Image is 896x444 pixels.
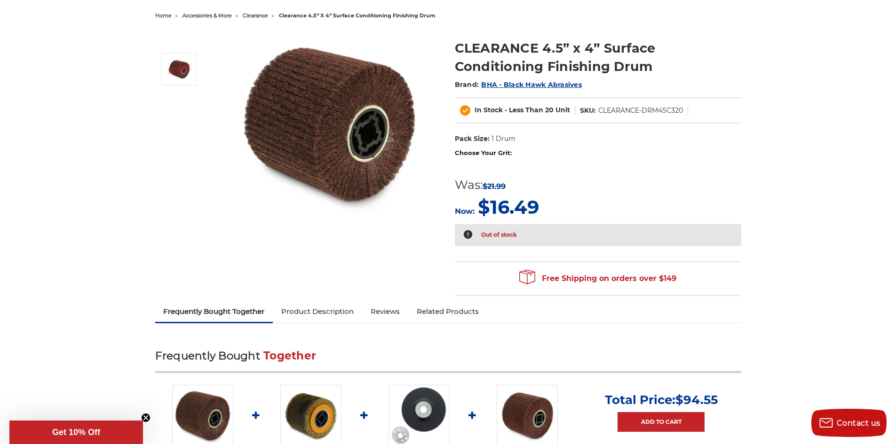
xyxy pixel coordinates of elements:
dd: 1 Drum [492,134,515,144]
span: Contact us [837,419,880,428]
label: Choose Your Grit: [455,148,741,158]
a: accessories & more [182,12,232,19]
span: Brand: [455,80,479,89]
span: In Stock [475,106,503,114]
a: home [155,12,172,19]
dd: CLEARANCE-DRM4SC320 [598,106,683,116]
button: Close teaser [141,413,151,422]
a: Product Description [273,301,362,322]
a: Related Products [408,301,487,322]
span: $16.49 [478,195,539,218]
a: Frequently Bought Together [155,301,273,322]
span: clearance 4.5” x 4” surface conditioning finishing drum [279,12,436,19]
span: Get 10% Off [52,428,100,437]
span: Free Shipping on orders over $149 [519,269,676,288]
dt: Pack Size: [455,134,490,144]
span: - Less Than [505,106,543,114]
span: Frequently Bought [155,349,260,362]
span: 20 [545,106,554,114]
h1: CLEARANCE 4.5” x 4” Surface Conditioning Finishing Drum [455,39,741,76]
img: CLEARANCE 4.5” x 4” Surface Conditioning Finishing Drum [236,29,424,217]
span: Now: [455,207,475,216]
dt: SKU: [580,106,596,116]
a: Add to Cart [618,412,705,432]
p: Total Price: [605,392,718,407]
div: Was: [455,176,539,194]
a: BHA - Black Hawk Abrasives [481,80,582,89]
p: Out of stock [481,229,517,241]
span: Unit [555,106,570,114]
a: Reviews [362,301,408,322]
span: $94.55 [675,392,718,407]
img: CLEARANCE 4.5” x 4” Surface Conditioning Finishing Drum [167,57,191,81]
button: Contact us [811,409,887,437]
div: Get 10% OffClose teaser [9,421,143,444]
a: clearance [243,12,268,19]
span: $21.99 [483,182,506,191]
span: Together [263,349,316,362]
